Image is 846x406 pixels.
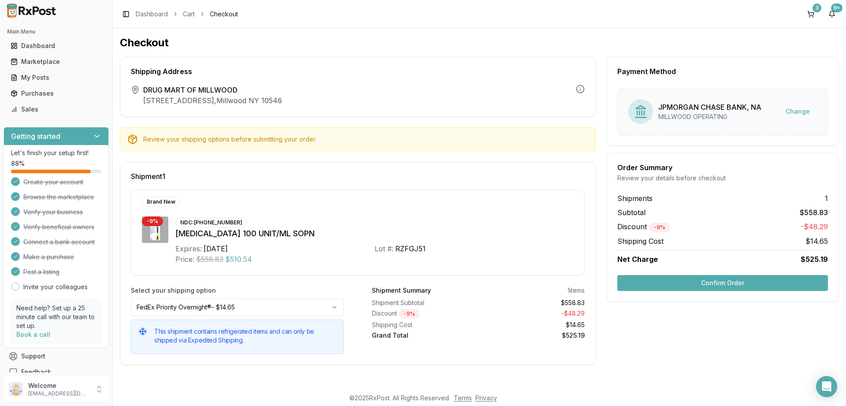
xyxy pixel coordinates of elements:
[617,222,670,231] span: Discount
[617,193,653,204] span: Shipments
[617,236,664,246] span: Shipping Cost
[28,390,89,397] p: [EMAIL_ADDRESS][DOMAIN_NAME]
[617,68,828,75] div: Payment Method
[120,36,839,50] h1: Checkout
[142,197,180,207] div: Brand New
[23,193,94,201] span: Browse the marketplace
[617,174,828,183] div: Review your details before checkout
[143,135,588,144] div: Review your shipping options before submitting your order.
[649,223,670,232] div: - 9 %
[399,309,420,319] div: - 9 %
[4,39,109,53] button: Dashboard
[23,283,88,291] a: Invite your colleagues
[23,238,95,246] span: Connect a bank account
[4,55,109,69] button: Marketplace
[23,223,94,231] span: Verify beneficial owners
[196,254,223,264] span: $558.83
[11,105,102,114] div: Sales
[7,86,105,101] a: Purchases
[23,268,59,276] span: Post a listing
[813,4,821,12] div: 3
[831,4,842,12] div: 9+
[7,28,105,35] h2: Main Menu
[482,298,585,307] div: $558.83
[21,368,51,376] span: Feedback
[4,86,109,101] button: Purchases
[617,207,646,218] span: Subtotal
[4,102,109,116] button: Sales
[131,286,344,295] label: Select your shipping option
[7,70,105,86] a: My Posts
[4,348,109,364] button: Support
[143,95,282,106] p: [STREET_ADDRESS] , Millwood NY 10546
[372,309,475,319] div: Discount
[11,149,101,157] p: Let's finish your setup first!
[175,243,202,254] div: Expires:
[658,112,761,121] div: MILLWOOD OPERATING
[475,394,497,402] a: Privacy
[454,394,472,402] a: Terms
[175,227,574,240] div: [MEDICAL_DATA] 100 UNIT/ML SOPN
[805,236,828,246] span: $14.65
[7,54,105,70] a: Marketplace
[7,101,105,117] a: Sales
[372,298,475,307] div: Shipment Subtotal
[143,85,282,95] span: DRUG MART OF MILLWOOD
[11,57,102,66] div: Marketplace
[801,221,828,232] span: -$48.29
[154,327,336,345] h5: This shipment contains refrigerated items and can only be shipped via Expedited Shipping.
[825,7,839,21] button: 9+
[23,178,83,186] span: Create your account
[372,286,431,295] div: Shipment Summary
[204,243,228,254] div: [DATE]
[395,243,426,254] div: RZFGJ51
[225,254,252,264] span: $510.54
[816,376,837,397] div: Open Intercom Messenger
[175,218,247,227] div: NDC: [PHONE_NUMBER]
[372,331,475,340] div: Grand Total
[482,331,585,340] div: $525.19
[11,131,60,142] h3: Getting started
[23,253,74,261] span: Make a purchase
[617,275,828,291] button: Confirm Order
[142,216,163,226] div: - 9 %
[4,364,109,380] button: Feedback
[11,73,102,82] div: My Posts
[131,68,585,75] div: Shipping Address
[617,255,658,264] span: Net Charge
[4,71,109,85] button: My Posts
[568,286,585,295] div: 1 items
[482,320,585,329] div: $14.65
[131,173,165,180] span: Shipment 1
[23,208,83,216] span: Verify your business
[136,10,168,19] a: Dashboard
[175,254,194,264] div: Price:
[183,10,195,19] a: Cart
[617,164,828,171] div: Order Summary
[375,243,393,254] div: Lot #:
[482,309,585,319] div: - $48.29
[779,104,817,119] button: Change
[11,89,102,98] div: Purchases
[372,320,475,329] div: Shipping Cost
[804,7,818,21] button: 3
[7,38,105,54] a: Dashboard
[210,10,238,19] span: Checkout
[11,41,102,50] div: Dashboard
[658,102,761,112] div: JPMORGAN CHASE BANK, NA
[11,159,25,168] span: 88 %
[4,4,60,18] img: RxPost Logo
[136,10,238,19] nav: breadcrumb
[28,381,89,390] p: Welcome
[800,207,828,218] span: $558.83
[801,254,828,264] span: $525.19
[16,331,50,338] a: Book a call
[16,304,96,330] p: Need help? Set up a 25 minute call with our team to set up.
[9,382,23,396] img: User avatar
[142,216,168,243] img: Fiasp FlexTouch 100 UNIT/ML SOPN
[825,193,828,204] span: 1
